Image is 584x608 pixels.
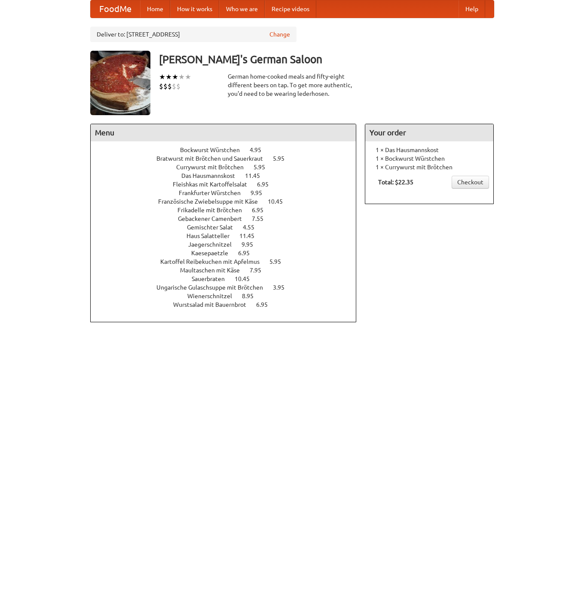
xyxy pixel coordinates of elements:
a: Bratwurst mit Brötchen und Sauerkraut 5.95 [156,155,300,162]
h4: Your order [365,124,493,141]
a: Kaesepaetzle 6.95 [191,250,266,257]
a: Maultaschen mit Käse 7.95 [180,267,277,274]
a: Who we are [219,0,265,18]
li: $ [176,82,180,91]
a: Currywurst mit Brötchen 5.95 [176,164,281,171]
li: $ [172,82,176,91]
li: 1 × Bockwurst Würstchen [370,154,489,163]
div: Deliver to: [STREET_ADDRESS] [90,27,297,42]
li: $ [163,82,168,91]
a: Wurstsalad mit Bauernbrot 6.95 [173,301,284,308]
a: FoodMe [91,0,140,18]
li: $ [168,82,172,91]
a: Ungarische Gulaschsuppe mit Brötchen 3.95 [156,284,300,291]
a: Frikadelle mit Brötchen 6.95 [177,207,279,214]
li: ★ [165,72,172,82]
span: 3.95 [273,284,293,291]
span: Fleishkas mit Kartoffelsalat [173,181,256,188]
b: Total: $22.35 [378,179,413,186]
span: 7.55 [252,215,272,222]
a: Das Hausmannskost 11.45 [181,172,276,179]
a: Home [140,0,170,18]
li: ★ [172,72,178,82]
span: Kartoffel Reibekuchen mit Apfelmus [160,258,268,265]
a: Checkout [452,176,489,189]
span: 6.95 [252,207,272,214]
span: 8.95 [242,293,262,299]
span: Maultaschen mit Käse [180,267,248,274]
span: 5.95 [273,155,293,162]
div: German home-cooked meals and fifty-eight different beers on tap. To get more authentic, you'd nee... [228,72,357,98]
span: 11.45 [245,172,269,179]
a: Haus Salatteller 11.45 [187,232,270,239]
a: Bockwurst Würstchen 4.95 [180,147,277,153]
h3: [PERSON_NAME]'s German Saloon [159,51,494,68]
span: 10.45 [268,198,291,205]
a: How it works [170,0,219,18]
span: Das Hausmannskost [181,172,244,179]
span: 4.55 [243,224,263,231]
a: Gebackener Camenbert 7.55 [178,215,279,222]
span: Wurstsalad mit Bauernbrot [173,301,255,308]
span: Kaesepaetzle [191,250,237,257]
span: 5.95 [269,258,290,265]
a: Wienerschnitzel 8.95 [187,293,269,299]
span: Ungarische Gulaschsuppe mit Brötchen [156,284,272,291]
li: 1 × Currywurst mit Brötchen [370,163,489,171]
span: 4.95 [250,147,270,153]
span: Frikadelle mit Brötchen [177,207,251,214]
span: Gemischter Salat [187,224,242,231]
h4: Menu [91,124,356,141]
span: 10.45 [235,275,258,282]
span: Frankfurter Würstchen [179,189,249,196]
span: Haus Salatteller [187,232,238,239]
span: Bratwurst mit Brötchen und Sauerkraut [156,155,272,162]
span: 6.95 [257,181,277,188]
a: Help [459,0,485,18]
span: Wienerschnitzel [187,293,241,299]
span: Jaegerschnitzel [188,241,240,248]
a: Kartoffel Reibekuchen mit Apfelmus 5.95 [160,258,297,265]
span: Französische Zwiebelsuppe mit Käse [158,198,266,205]
span: 6.95 [256,301,276,308]
span: 9.95 [242,241,262,248]
span: 11.45 [239,232,263,239]
span: 6.95 [238,250,258,257]
a: Französische Zwiebelsuppe mit Käse 10.45 [158,198,299,205]
li: 1 × Das Hausmannskost [370,146,489,154]
span: 9.95 [251,189,271,196]
a: Change [269,30,290,39]
a: Frankfurter Würstchen 9.95 [179,189,278,196]
a: Gemischter Salat 4.55 [187,224,270,231]
span: 5.95 [254,164,274,171]
a: Fleishkas mit Kartoffelsalat 6.95 [173,181,284,188]
a: Sauerbraten 10.45 [192,275,266,282]
a: Recipe videos [265,0,316,18]
span: Bockwurst Würstchen [180,147,248,153]
li: $ [159,82,163,91]
li: ★ [159,72,165,82]
span: 7.95 [250,267,270,274]
span: Gebackener Camenbert [178,215,251,222]
a: Jaegerschnitzel 9.95 [188,241,269,248]
span: Currywurst mit Brötchen [176,164,252,171]
li: ★ [185,72,191,82]
li: ★ [178,72,185,82]
img: angular.jpg [90,51,150,115]
span: Sauerbraten [192,275,233,282]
